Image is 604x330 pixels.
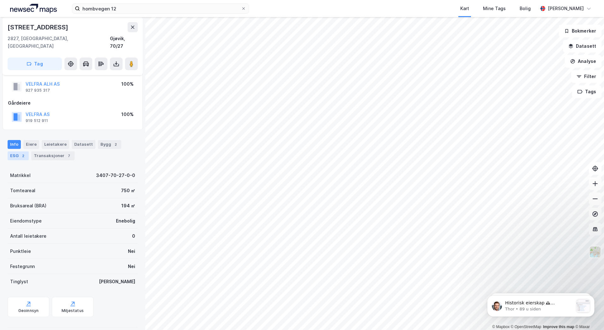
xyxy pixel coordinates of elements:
div: Mine Tags [483,5,506,12]
div: Punktleie [10,247,31,255]
div: Matrikkel [10,172,31,179]
div: Tinglyst [10,278,28,285]
div: Eiere [23,140,39,149]
button: Filter [571,70,601,83]
div: Bruksareal (BRA) [10,202,46,210]
div: 750 ㎡ [121,187,135,194]
div: Eiendomstype [10,217,42,225]
div: Geoinnsyn [18,308,39,313]
div: Gjøvik, 70/27 [110,35,138,50]
div: [PERSON_NAME] [548,5,584,12]
div: Miljøstatus [62,308,84,313]
div: 2827, [GEOGRAPHIC_DATA], [GEOGRAPHIC_DATA] [8,35,110,50]
div: Tomteareal [10,187,35,194]
div: 2 [20,153,26,159]
div: [PERSON_NAME] [99,278,135,285]
button: Tag [8,58,62,70]
div: Festegrunn [10,263,35,270]
div: 0 [132,232,135,240]
a: Improve this map [543,325,574,329]
div: Antall leietakere [10,232,46,240]
div: 194 ㎡ [121,202,135,210]
button: Tags [572,85,601,98]
div: 3407-70-27-0-0 [96,172,135,179]
div: Info [8,140,21,149]
input: Søk på adresse, matrikkel, gårdeiere, leietakere eller personer [80,4,241,13]
div: Bygg [98,140,121,149]
div: 919 512 911 [26,118,48,123]
div: Nei [128,263,135,270]
div: [STREET_ADDRESS] [8,22,69,32]
div: Gårdeiere [8,99,137,107]
iframe: Intercom notifications melding [478,283,604,327]
div: Kart [460,5,469,12]
button: Bokmerker [559,25,601,37]
div: 100% [121,80,134,88]
button: Datasett [563,40,601,52]
div: Transaksjoner [31,151,75,160]
div: Bolig [520,5,531,12]
a: Mapbox [492,325,510,329]
a: OpenStreetMap [511,325,541,329]
div: Nei [128,247,135,255]
button: Analyse [565,55,601,68]
img: Z [589,246,601,258]
div: Enebolig [116,217,135,225]
div: ESG [8,151,29,160]
div: 7 [66,153,72,159]
div: Leietakere [42,140,69,149]
div: 100% [121,111,134,118]
img: logo.a4113a55bc3d86da70a041830d287a7e.svg [10,4,57,13]
div: 927 935 317 [26,88,50,93]
div: 2 [112,141,119,148]
div: Datasett [72,140,95,149]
